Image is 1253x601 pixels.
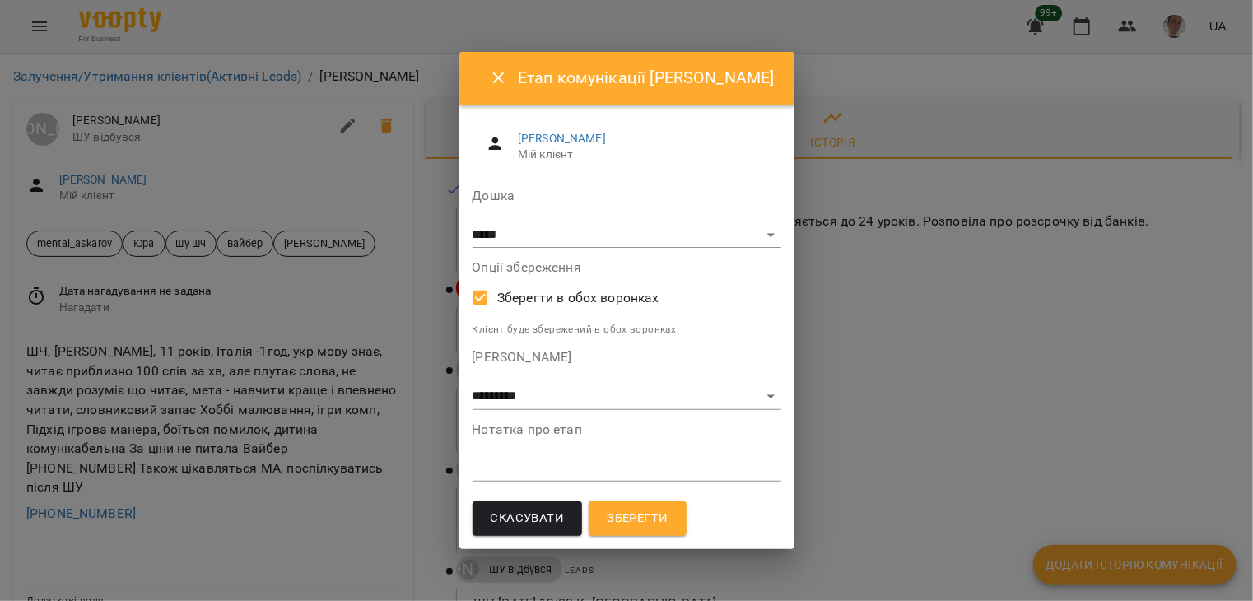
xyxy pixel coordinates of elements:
[518,132,606,145] a: [PERSON_NAME]
[589,501,686,536] button: Зберегти
[497,288,659,308] span: Зберегти в обох воронках
[518,147,767,163] span: Мій клієнт
[473,261,781,274] label: Опції збереження
[518,65,774,91] h6: Етап комунікації [PERSON_NAME]
[473,322,781,338] p: Клієнт буде збережений в обох воронках
[491,508,565,529] span: Скасувати
[473,189,781,203] label: Дошка
[473,351,781,364] label: [PERSON_NAME]
[473,423,781,436] label: Нотатка про етап
[607,508,668,529] span: Зберегти
[479,58,519,98] button: Close
[473,501,583,536] button: Скасувати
